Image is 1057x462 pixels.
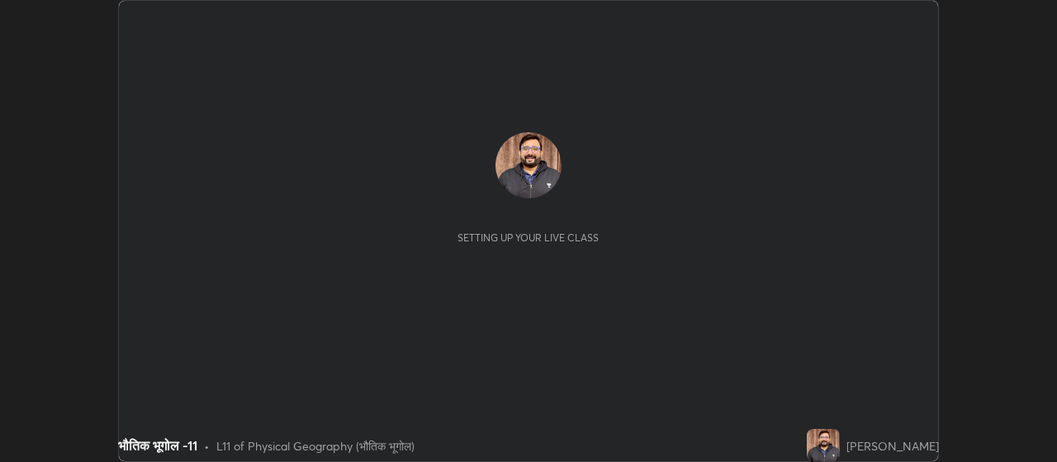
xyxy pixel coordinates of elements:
div: भौतिक भूगोल -11 [118,436,197,455]
img: 033221f814214d6096c889d8493067a3.jpg [495,132,562,198]
div: Setting up your live class [457,231,599,244]
div: • [204,437,210,455]
div: L11 of Physical Geography (भौतिक भूगोल) [216,437,415,455]
div: [PERSON_NAME] [846,437,939,455]
img: 033221f814214d6096c889d8493067a3.jpg [807,429,840,462]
